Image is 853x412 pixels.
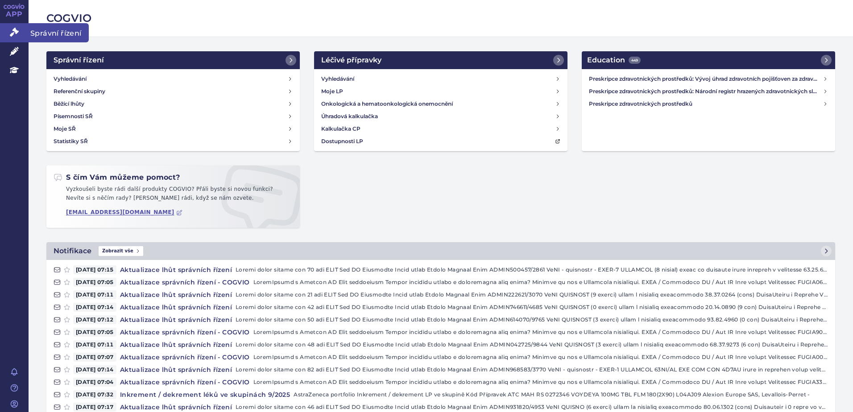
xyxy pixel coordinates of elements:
[318,110,564,123] a: Úhradová kalkulačka
[99,246,143,256] span: Zobrazit vše
[73,340,116,349] span: [DATE] 07:11
[116,303,236,312] h4: Aktualizace lhůt správních řízení
[116,378,253,387] h4: Aktualizace správních řízení - COGVIO
[294,390,828,399] p: AstraZeneca portfolio Inkrement / dekrement LP ve skupině Kód Přípravek ATC MAH RS 0272346 VOYDEY...
[236,315,828,324] p: Loremi dolor sitame con 50 adi ELIT Sed DO Eiusmodte Incid utlab Etdolo Magnaal Enim ADMIN614070/...
[585,98,832,110] a: Preskripce zdravotnických prostředků
[73,278,116,287] span: [DATE] 07:05
[236,403,828,412] p: Loremi dolor sitame con 46 adi ELIT Sed DO Eiusmodte Incid utlab Etdolo Magnaal Enim ADMIN931820/...
[116,315,236,324] h4: Aktualizace lhůt správních řízení
[321,124,360,133] h4: Kalkulačka CP
[54,112,93,121] h4: Písemnosti SŘ
[587,55,641,66] h2: Education
[54,55,104,66] h2: Správní řízení
[116,328,253,337] h4: Aktualizace správních řízení - COGVIO
[116,290,236,299] h4: Aktualizace lhůt správních řízení
[46,11,835,26] h2: COGVIO
[236,365,828,374] p: Loremi dolor sitame con 82 adi ELIT Sed DO Eiusmodte Incid utlab Etdolo Magnaal Enim ADMIN968583/...
[253,378,828,387] p: LoremIpsumd s Ametcon AD Elit seddoeiusm Tempor incididu utlabo e doloremagna aliq enima? Minimve...
[236,303,828,312] p: Loremi dolor sitame con 42 adi ELIT Sed DO Eiusmodte Incid utlab Etdolo Magnaal Enim ADMIN746611/...
[29,23,89,42] span: Správní řízení
[116,403,236,412] h4: Aktualizace lhůt správních řízení
[50,110,296,123] a: Písemnosti SŘ
[54,99,84,108] h4: Běžící lhůty
[116,340,236,349] h4: Aktualizace lhůt správních řízení
[321,87,343,96] h4: Moje LP
[73,290,116,299] span: [DATE] 07:11
[54,124,76,133] h4: Moje SŘ
[585,85,832,98] a: Preskripce zdravotnických prostředků: Národní registr hrazených zdravotnických služeb (NRHZS)
[73,390,116,399] span: [DATE] 07:32
[585,73,832,85] a: Preskripce zdravotnických prostředků: Vývoj úhrad zdravotních pojišťoven za zdravotnické prostředky
[50,135,296,148] a: Statistiky SŘ
[50,73,296,85] a: Vyhledávání
[318,98,564,110] a: Onkologická a hematoonkologická onemocnění
[582,51,835,69] a: Education449
[236,265,828,274] p: Loremi dolor sitame con 70 adi ELIT Sed DO Eiusmodte Incid utlab Etdolo Magnaal Enim ADMIN500457/...
[73,303,116,312] span: [DATE] 07:14
[116,353,253,362] h4: Aktualizace správních řízení - COGVIO
[46,242,835,260] a: NotifikaceZobrazit vše
[116,278,253,287] h4: Aktualizace správních řízení - COGVIO
[318,123,564,135] a: Kalkulačka CP
[116,365,236,374] h4: Aktualizace lhůt správních řízení
[73,378,116,387] span: [DATE] 07:04
[54,137,88,146] h4: Statistiky SŘ
[321,74,354,83] h4: Vyhledávání
[50,85,296,98] a: Referenční skupiny
[589,99,823,108] h4: Preskripce zdravotnických prostředků
[54,185,293,206] p: Vyzkoušeli byste rádi další produkty COGVIO? Přáli byste si novou funkci? Nevíte si s něčím rady?...
[321,112,378,121] h4: Úhradová kalkulačka
[318,135,564,148] a: Dostupnosti LP
[236,340,828,349] p: Loremi dolor sitame con 48 adi ELIT Sed DO Eiusmodte Incid utlab Etdolo Magnaal Enim ADMIN042725/...
[73,265,116,274] span: [DATE] 07:15
[54,87,105,96] h4: Referenční skupiny
[50,98,296,110] a: Běžící lhůty
[73,353,116,362] span: [DATE] 07:07
[54,173,180,182] h2: S čím Vám můžeme pomoct?
[253,353,828,362] p: LoremIpsumd s Ametcon AD Elit seddoeiusm Tempor incididu utlabo e doloremagna aliq enima? Minimve...
[73,328,116,337] span: [DATE] 07:05
[253,328,828,337] p: LoremIpsumd s Ametcon AD Elit seddoeiusm Tempor incididu utlabo e doloremagna aliq enima? Minimve...
[54,74,87,83] h4: Vyhledávání
[73,315,116,324] span: [DATE] 07:12
[236,290,828,299] p: Loremi dolor sitame con 21 adi ELIT Sed DO Eiusmodte Incid utlab Etdolo Magnaal Enim ADMIN222621/...
[589,87,823,96] h4: Preskripce zdravotnických prostředků: Národní registr hrazených zdravotnických služeb (NRHZS)
[321,137,363,146] h4: Dostupnosti LP
[321,55,381,66] h2: Léčivé přípravky
[73,365,116,374] span: [DATE] 07:14
[318,73,564,85] a: Vyhledávání
[318,85,564,98] a: Moje LP
[321,99,453,108] h4: Onkologická a hematoonkologická onemocnění
[253,278,828,287] p: LoremIpsumd s Ametcon AD Elit seddoeiusm Tempor incididu utlabo e doloremagna aliq enima? Minimve...
[46,51,300,69] a: Správní řízení
[629,57,641,64] span: 449
[50,123,296,135] a: Moje SŘ
[54,246,91,256] h2: Notifikace
[73,403,116,412] span: [DATE] 07:17
[116,265,236,274] h4: Aktualizace lhůt správních řízení
[116,390,294,399] h4: Inkrement / dekrement léků ve skupinách 9/2025
[314,51,567,69] a: Léčivé přípravky
[66,209,182,216] a: [EMAIL_ADDRESS][DOMAIN_NAME]
[589,74,823,83] h4: Preskripce zdravotnických prostředků: Vývoj úhrad zdravotních pojišťoven za zdravotnické prostředky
